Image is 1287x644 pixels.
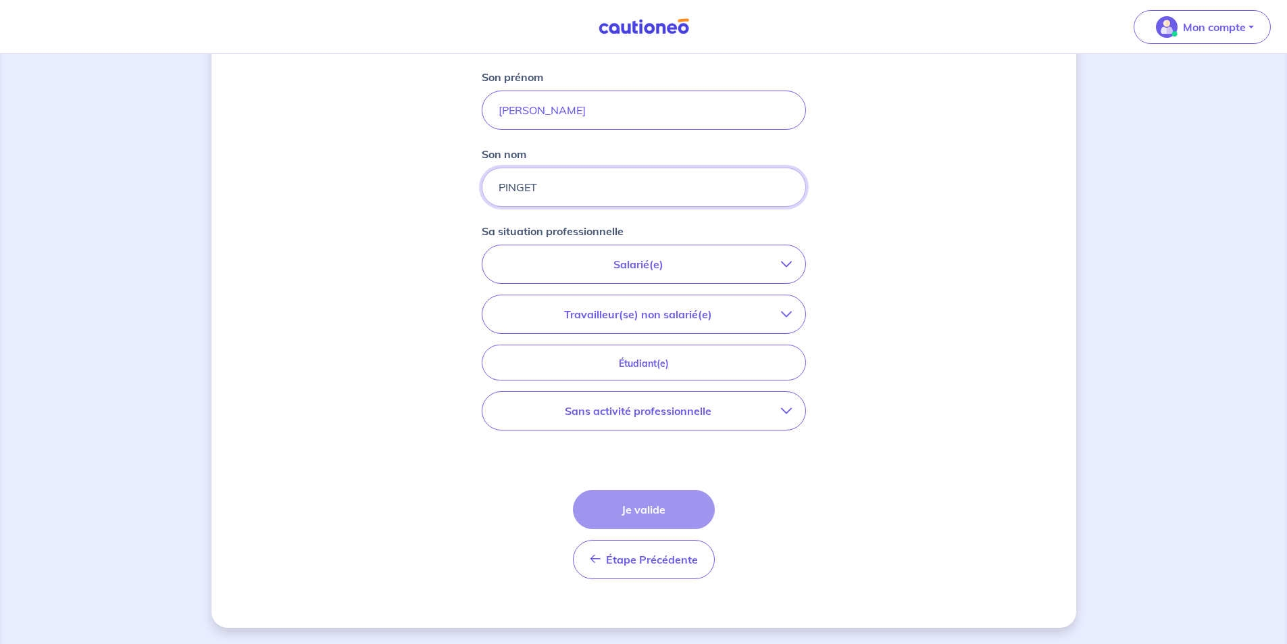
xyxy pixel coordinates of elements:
button: Travailleur(se) non salarié(e) [482,295,805,333]
p: Sans activité professionnelle [496,403,781,419]
p: Salarié(e) [496,256,781,272]
img: Cautioneo [593,18,695,35]
img: illu_account_valid_menu.svg [1156,16,1178,38]
p: Travailleur(se) non salarié(e) [496,306,781,322]
button: Salarié(e) [482,245,805,283]
span: Étape Précédente [606,553,698,566]
p: Mon compte [1183,19,1246,35]
input: John [482,91,806,130]
p: Sa situation professionnelle [482,223,624,239]
button: Sans activité professionnelle [482,392,805,430]
button: Étape Précédente [573,540,715,579]
p: Son nom [482,146,526,162]
button: Étudiant(e) [482,345,806,380]
input: Doe [482,168,806,207]
p: Son prénom [482,69,543,85]
button: illu_account_valid_menu.svgMon compte [1134,10,1271,44]
p: Étudiant(e) [499,356,789,371]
